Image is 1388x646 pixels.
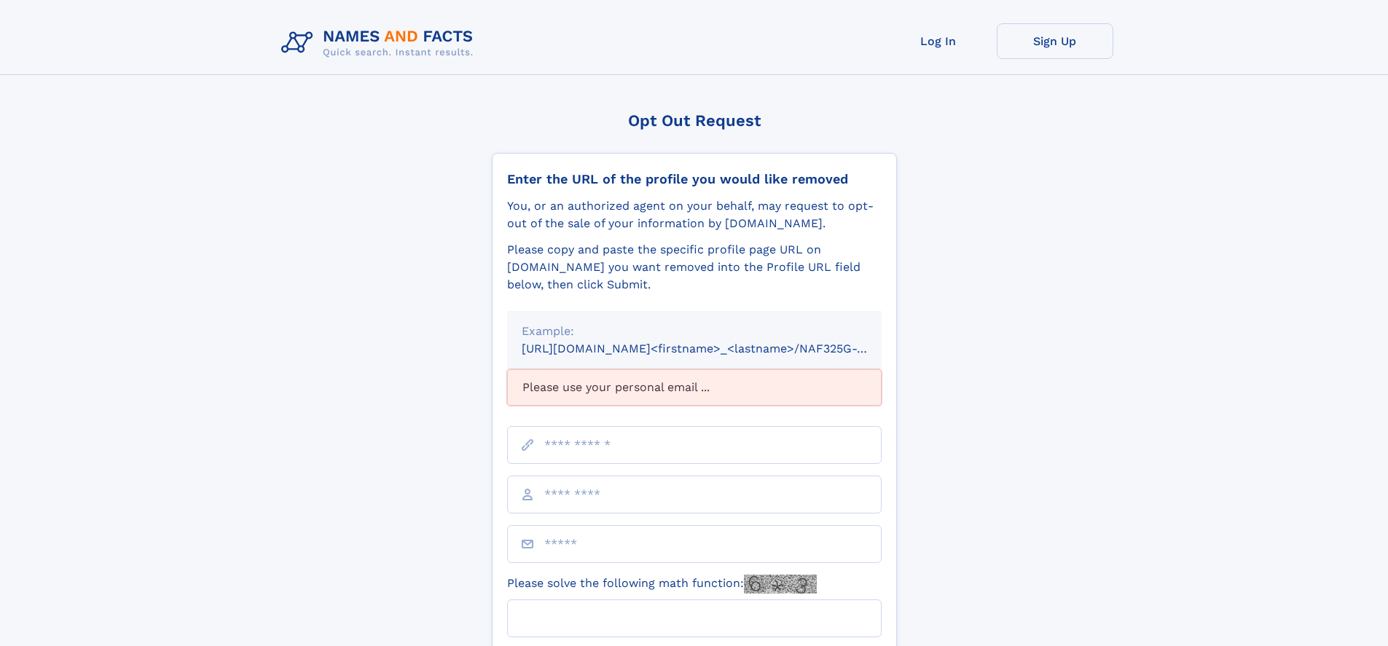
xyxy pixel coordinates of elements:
small: [URL][DOMAIN_NAME]<firstname>_<lastname>/NAF325G-xxxxxxxx [522,342,909,355]
div: Please copy and paste the specific profile page URL on [DOMAIN_NAME] you want removed into the Pr... [507,241,882,294]
div: Example: [522,323,867,340]
div: Opt Out Request [492,111,897,130]
a: Sign Up [997,23,1113,59]
label: Please solve the following math function: [507,575,817,594]
img: Logo Names and Facts [275,23,485,63]
div: Please use your personal email ... [507,369,882,406]
div: Enter the URL of the profile you would like removed [507,171,882,187]
div: You, or an authorized agent on your behalf, may request to opt-out of the sale of your informatio... [507,197,882,232]
a: Log In [880,23,997,59]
